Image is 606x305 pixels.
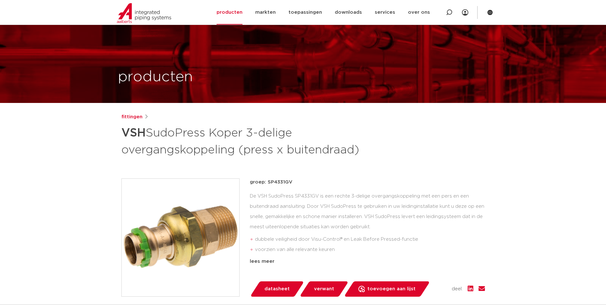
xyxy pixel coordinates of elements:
li: voorzien van alle relevante keuren [255,245,485,255]
h1: producten [118,67,193,87]
img: Product Image for VSH SudoPress Koper 3-delige overgangskoppeling (press x buitendraad) [122,179,239,296]
a: fittingen [121,113,142,121]
span: toevoegen aan lijst [367,284,416,294]
a: verwant [299,281,349,297]
p: groep: SP4331GV [250,178,485,186]
span: verwant [314,284,334,294]
li: dubbele veiligheid door Visu-Control® en Leak Before Pressed-functie [255,234,485,245]
div: De VSH SudoPress SP4331GV is een rechte 3-delige overgangskoppeling met een pers en een buitendra... [250,191,485,255]
span: deel: [452,285,463,293]
div: lees meer [250,258,485,265]
a: datasheet [250,281,304,297]
h1: SudoPress Koper 3-delige overgangskoppeling (press x buitendraad) [121,123,361,158]
span: datasheet [265,284,290,294]
strong: VSH [121,127,146,139]
li: duidelijke herkenning van materiaal en afmeting [255,255,485,265]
